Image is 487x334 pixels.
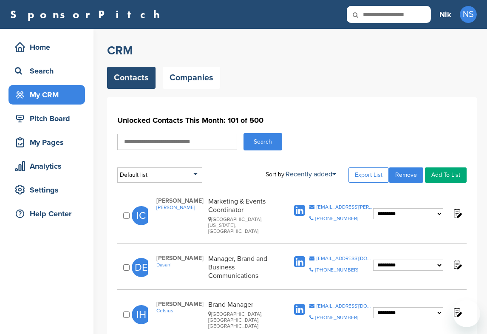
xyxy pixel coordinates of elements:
[156,197,204,204] span: [PERSON_NAME]
[13,111,85,126] div: Pitch Board
[452,208,462,218] img: Notes
[117,167,202,183] div: Default list
[439,8,451,20] h3: Nik
[13,182,85,198] div: Settings
[156,300,204,308] span: [PERSON_NAME]
[348,167,389,183] a: Export List
[208,197,283,234] div: Marketing & Events Coordinator
[266,171,336,178] div: Sort by:
[389,167,423,183] a: Remove
[13,206,85,221] div: Help Center
[425,167,467,183] a: Add To List
[156,204,204,210] a: [PERSON_NAME]
[107,43,477,58] h2: CRM
[163,67,220,89] a: Companies
[286,170,336,178] a: Recently added
[13,135,85,150] div: My Pages
[317,256,373,261] div: [EMAIL_ADDRESS][DOMAIN_NAME]
[13,159,85,174] div: Analytics
[8,204,85,224] a: Help Center
[8,180,85,200] a: Settings
[107,67,156,89] a: Contacts
[156,262,204,268] a: Dasani
[8,109,85,128] a: Pitch Board
[156,255,204,262] span: [PERSON_NAME]
[317,303,373,309] div: [EMAIL_ADDRESS][DOMAIN_NAME]
[8,156,85,176] a: Analytics
[452,259,462,270] img: Notes
[315,267,358,272] div: [PHONE_NUMBER]
[132,258,151,277] span: DE
[10,9,165,20] a: SponsorPitch
[317,204,373,209] div: [EMAIL_ADDRESS][PERSON_NAME][DOMAIN_NAME]
[8,85,85,105] a: My CRM
[13,87,85,102] div: My CRM
[243,133,282,150] button: Search
[13,63,85,79] div: Search
[8,37,85,57] a: Home
[460,6,477,23] span: NS
[208,300,283,329] div: Brand Manager
[132,206,151,225] span: IC
[208,255,283,280] div: Manager, Brand and Business Communications
[13,40,85,55] div: Home
[8,133,85,152] a: My Pages
[453,300,480,327] iframe: Button to launch messaging window
[117,113,467,128] h1: Unlocked Contacts This Month: 101 of 500
[315,216,358,221] div: [PHONE_NUMBER]
[208,216,283,234] div: [GEOGRAPHIC_DATA], [US_STATE], [GEOGRAPHIC_DATA]
[439,5,451,24] a: Nik
[8,61,85,81] a: Search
